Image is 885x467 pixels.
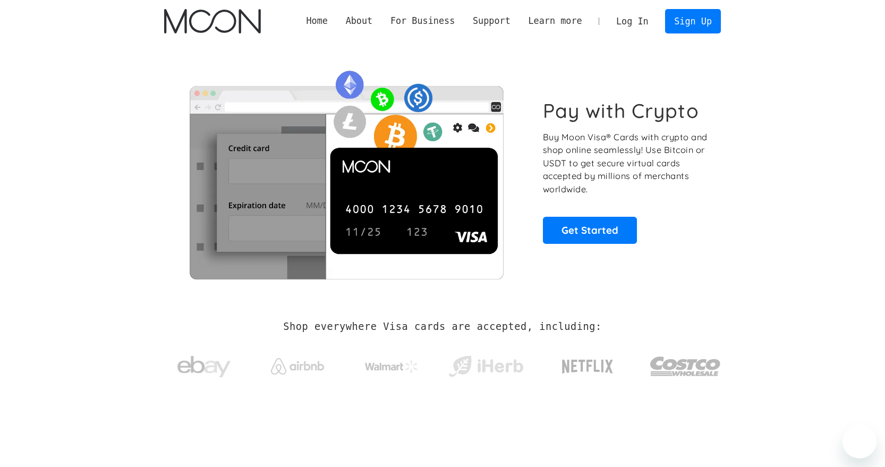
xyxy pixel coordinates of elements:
a: Airbnb [258,347,337,380]
div: About [346,14,373,28]
a: ebay [164,339,243,389]
a: Netflix [540,343,635,385]
iframe: Кнопка запуска окна обмена сообщениями [843,424,877,458]
div: Learn more [520,14,591,28]
a: Log In [607,10,657,33]
div: About [337,14,381,28]
div: Support [473,14,510,28]
div: For Business [381,14,464,28]
a: Get Started [543,217,637,243]
img: Airbnb [271,358,324,375]
a: iHerb [446,342,525,386]
h1: Pay with Crypto [543,99,699,123]
img: Moon Logo [164,9,260,33]
div: Learn more [528,14,582,28]
img: iHerb [446,353,525,380]
a: Walmart [352,350,431,378]
img: Netflix [561,353,614,380]
a: Home [297,14,337,28]
div: Support [464,14,519,28]
a: Costco [650,336,721,392]
img: Costco [650,346,721,386]
h2: Shop everywhere Visa cards are accepted, including: [283,321,601,333]
img: Walmart [365,360,418,373]
p: Buy Moon Visa® Cards with crypto and shop online seamlessly! Use Bitcoin or USDT to get secure vi... [543,131,709,196]
img: Moon Cards let you spend your crypto anywhere Visa is accepted. [164,63,528,279]
a: Sign Up [665,9,720,33]
img: ebay [177,350,231,384]
div: For Business [390,14,455,28]
a: home [164,9,260,33]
